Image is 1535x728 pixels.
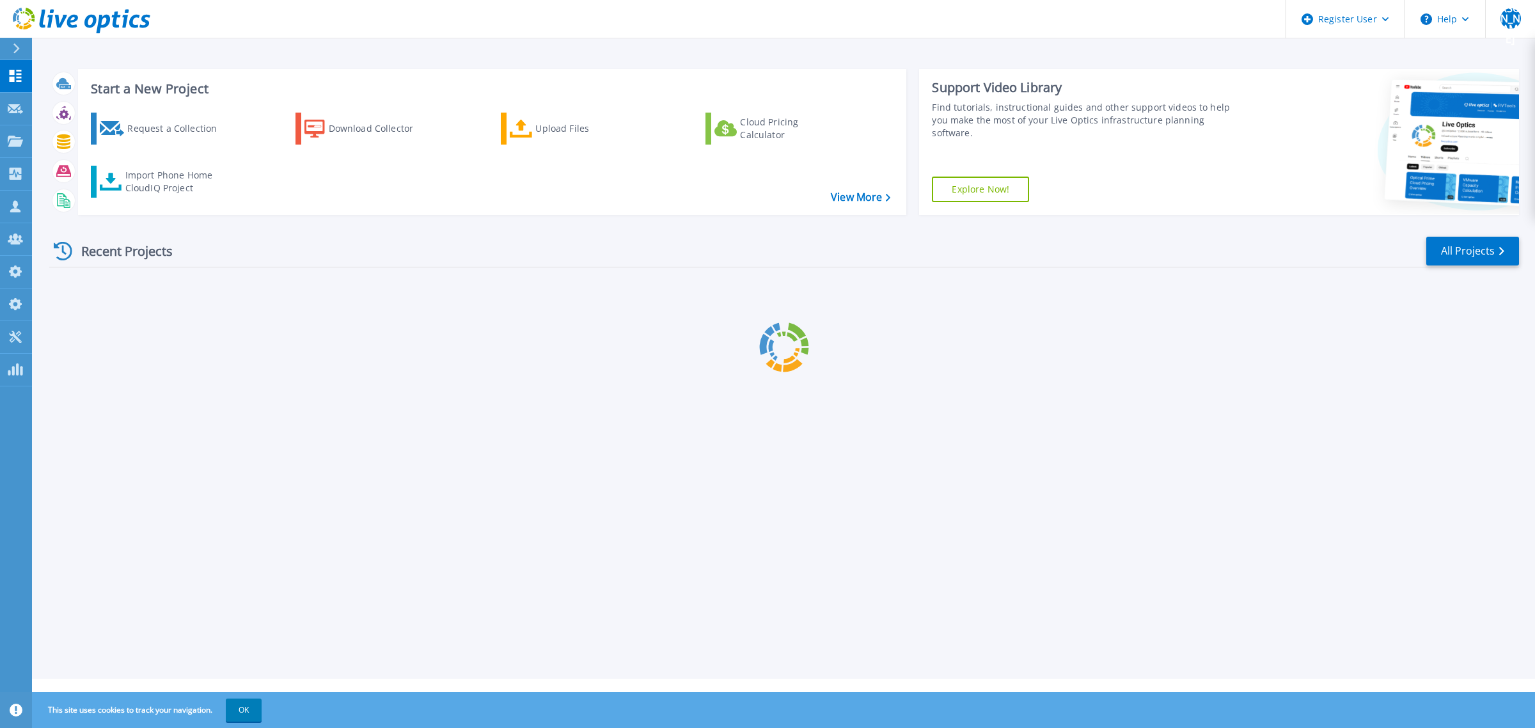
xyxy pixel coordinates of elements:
[125,169,225,194] div: Import Phone Home CloudIQ Project
[831,191,890,203] a: View More
[226,699,262,722] button: OK
[932,79,1241,96] div: Support Video Library
[127,116,230,141] div: Request a Collection
[91,82,890,96] h3: Start a New Project
[501,113,643,145] a: Upload Files
[705,113,848,145] a: Cloud Pricing Calculator
[295,113,438,145] a: Download Collector
[1426,237,1519,265] a: All Projects
[535,116,638,141] div: Upload Files
[35,699,262,722] span: This site uses cookies to track your navigation.
[740,116,842,141] div: Cloud Pricing Calculator
[932,177,1029,202] a: Explore Now!
[91,113,233,145] a: Request a Collection
[329,116,431,141] div: Download Collector
[49,235,190,267] div: Recent Projects
[932,101,1241,139] div: Find tutorials, instructional guides and other support videos to help you make the most of your L...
